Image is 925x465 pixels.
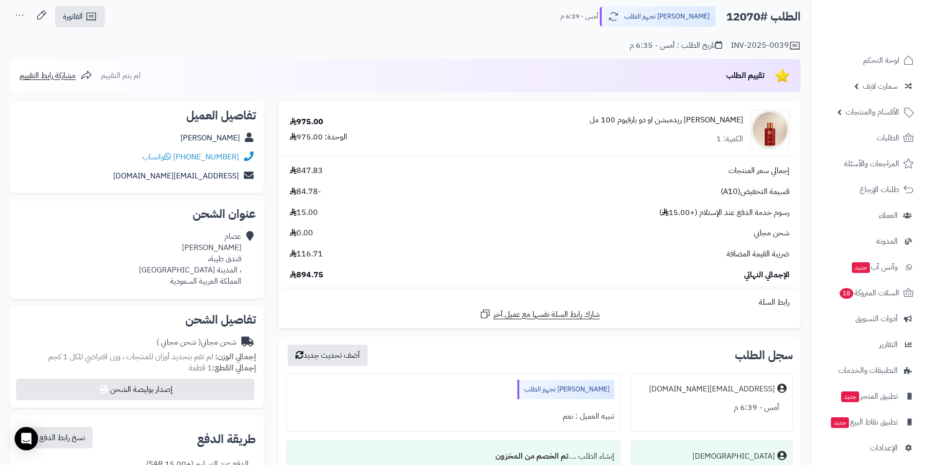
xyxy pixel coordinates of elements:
span: إجمالي سعر المنتجات [728,165,789,176]
span: 847.83 [290,165,323,176]
small: أمس - 6:39 م [560,12,598,21]
span: التطبيقات والخدمات [838,364,898,377]
b: تم الخصم من المخزون [495,450,569,462]
a: تطبيق المتجرجديد [817,385,919,408]
span: لم يتم التقييم [101,70,140,81]
a: المدونة [817,230,919,253]
h3: سجل الطلب [735,349,793,361]
a: [EMAIL_ADDRESS][DOMAIN_NAME] [113,170,239,182]
div: تنبيه العميل : نعم [293,407,614,426]
a: [PERSON_NAME] ريدمبشن او دو بارفيوم 100 مل [590,115,743,126]
a: لوحة التحكم [817,49,919,72]
span: المدونة [876,234,898,248]
span: أدوات التسويق [855,312,898,326]
h2: طريقة الدفع [197,433,256,445]
span: 18 [840,288,853,299]
span: شارك رابط السلة نفسها مع عميل آخر [493,309,600,320]
strong: إجمالي الوزن: [215,351,256,363]
a: المراجعات والأسئلة [817,152,919,175]
span: جديد [841,391,859,402]
span: تطبيق نقاط البيع [830,415,898,429]
a: وآتس آبجديد [817,255,919,279]
span: سمارت لايف [863,79,898,93]
h2: تفاصيل العميل [18,110,256,121]
span: 15.00 [290,207,318,218]
div: الوحدة: 975.00 [290,132,347,143]
span: ضريبة القيمة المضافة [727,249,789,260]
span: تطبيق المتجر [840,389,898,403]
a: واتساب [142,151,171,163]
a: أدوات التسويق [817,307,919,330]
a: الفاتورة [55,6,105,27]
span: نسخ رابط الدفع [39,432,85,444]
div: INV-2025-0039 [731,40,801,52]
small: 1 قطعة [189,362,256,374]
span: الإجمالي النهائي [744,270,789,281]
a: [PERSON_NAME] [180,132,240,144]
div: أمس - 6:39 م [637,398,787,417]
button: [PERSON_NAME] تجهيز الطلب [600,6,716,27]
button: أضف تحديث جديد [288,345,368,366]
span: وآتس آب [851,260,898,274]
div: رابط السلة [282,297,797,308]
span: -84.78 [290,186,321,197]
span: العملاء [879,209,898,222]
a: تطبيق نقاط البيعجديد [817,410,919,434]
span: 116.71 [290,249,323,260]
div: [PERSON_NAME] تجهيز الطلب [517,380,614,399]
span: 0.00 [290,228,313,239]
a: مشاركة رابط التقييم [20,70,92,81]
span: الطلبات [877,131,899,145]
span: جديد [831,417,849,428]
button: نسخ رابط الدفع [19,427,93,448]
span: المراجعات والأسئلة [844,157,899,171]
div: شحن مجاني [157,337,236,348]
a: الإعدادات [817,436,919,460]
span: مشاركة رابط التقييم [20,70,76,81]
span: لوحة التحكم [863,54,899,67]
div: عصام [PERSON_NAME] فندق طيبة، ، المدينة [GEOGRAPHIC_DATA] المملكة العربية السعودية [139,231,241,287]
div: 975.00 [290,116,323,128]
span: الإعدادات [870,441,898,455]
span: الفاتورة [63,11,83,22]
button: إصدار بوليصة الشحن [16,379,255,400]
h2: تفاصيل الشحن [18,314,256,326]
a: شارك رابط السلة نفسها مع عميل آخر [479,308,600,320]
span: قسيمة التخفيض(A10) [721,186,789,197]
a: العملاء [817,204,919,227]
img: 1687361057-red-redemption-ojar-eau-de-parfum-90x90.jpg [751,110,789,149]
span: لم تقم بتحديد أوزان للمنتجات ، وزن افتراضي للكل 1 كجم [48,351,213,363]
a: الطلبات [817,126,919,150]
a: طلبات الإرجاع [817,178,919,201]
h2: عنوان الشحن [18,208,256,220]
div: [EMAIL_ADDRESS][DOMAIN_NAME] [649,384,775,395]
span: تقييم الطلب [726,70,765,81]
span: جديد [852,262,870,273]
a: التطبيقات والخدمات [817,359,919,382]
strong: إجمالي القطع: [212,362,256,374]
span: طلبات الإرجاع [860,183,899,196]
div: تاريخ الطلب : أمس - 6:35 م [630,40,722,51]
span: التقارير [879,338,898,351]
a: التقارير [817,333,919,356]
h2: الطلب #12070 [726,7,801,27]
div: الكمية: 1 [716,134,743,145]
span: رسوم خدمة الدفع عند الإستلام (+15.00 ) [659,207,789,218]
div: Open Intercom Messenger [15,427,38,450]
span: السلات المتروكة [839,286,899,300]
a: السلات المتروكة18 [817,281,919,305]
span: ( شحن مجاني ) [157,336,201,348]
span: شحن مجاني [754,228,789,239]
a: [PHONE_NUMBER] [173,151,239,163]
span: الأقسام والمنتجات [846,105,899,119]
span: 894.75 [290,270,323,281]
div: [DEMOGRAPHIC_DATA] [692,451,775,462]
